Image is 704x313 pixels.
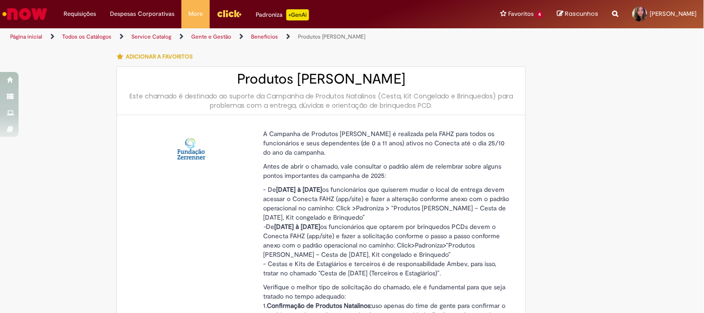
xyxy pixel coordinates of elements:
[10,33,42,40] a: Página inicial
[263,222,266,231] em: -
[263,283,505,300] span: Verifique o melhor tipo de solicitação do chamado, ele é fundamental para que seja tratado no tem...
[191,33,231,40] a: Gente e Gestão
[131,33,171,40] a: Service Catalog
[7,28,462,46] ul: Trilhas de página
[126,91,516,110] div: Este chamado é destinado ao suporte da Campanha de Produtos Natalinos (Cesta, Kit Congelado e Bri...
[276,185,322,194] strong: [DATE] à [DATE]
[508,9,534,19] span: Favoritos
[263,185,509,222] span: - De os funcionários que quiserem mudar o local de entrega devem acessar o Conecta FAHZ (app/site...
[188,9,203,19] span: More
[1,5,49,23] img: ServiceNow
[217,7,242,20] img: click_logo_yellow_360x200.png
[64,9,96,19] span: Requisições
[263,222,500,259] span: De os funcionários que optarem por brinquedos PCDs devem o Conecta FAHZ (app/site) e fazer a soli...
[650,10,697,18] span: [PERSON_NAME]
[298,33,365,40] a: Produtos [PERSON_NAME]
[126,53,193,60] span: Adicionar a Favoritos
[256,9,309,20] div: Padroniza
[110,9,174,19] span: Despesas Corporativas
[116,47,198,66] button: Adicionar a Favoritos
[62,33,111,40] a: Todos os Catálogos
[557,10,599,19] a: Rascunhos
[263,162,501,180] span: Antes de abrir o chamado, vale consultar o padrão além de relembrar sobre alguns pontos important...
[126,72,516,87] h2: Produtos [PERSON_NAME]
[267,301,372,310] strong: Confirmação de Produtos Natalinos:
[263,260,496,277] span: - Cestas e Kits de Estagiários e terceiros é de responsabilidade Ambev, para isso, tratar no cham...
[251,33,278,40] a: Benefícios
[286,9,309,20] p: +GenAi
[176,134,206,163] img: Produtos Natalinos - FAHZ
[565,9,599,18] span: Rascunhos
[536,11,543,19] span: 4
[274,222,320,231] strong: [DATE] à [DATE]
[263,130,504,156] span: A Campanha de Produtos [PERSON_NAME] é realizada pela FAHZ para todos os funcionários e seus depe...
